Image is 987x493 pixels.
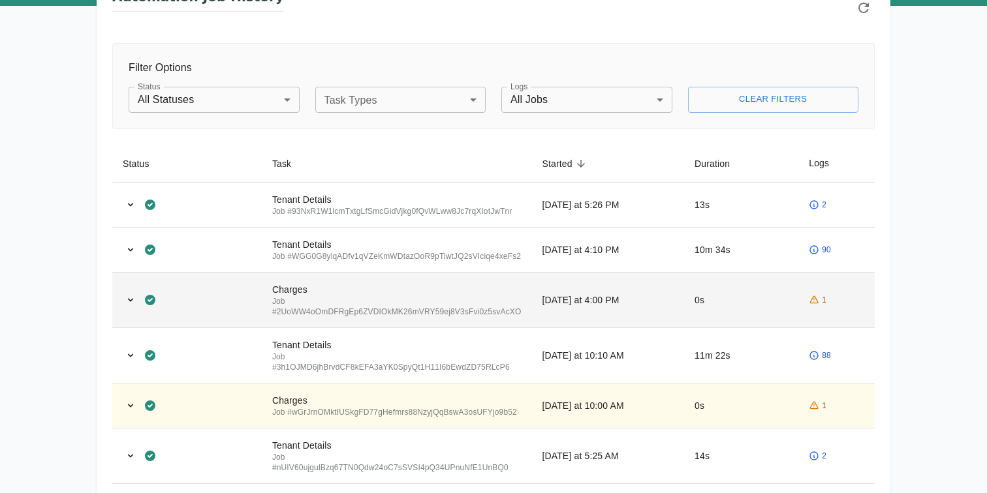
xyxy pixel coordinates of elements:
[272,394,522,407] div: Charges
[542,156,589,172] span: Started
[531,327,684,383] td: [DATE] at 10:10 AM
[531,227,684,272] td: [DATE] at 4:10 PM
[695,156,747,172] span: Duration
[798,145,875,183] th: Logs
[684,272,798,327] td: 0s
[809,295,826,305] div: 1 warning
[138,81,161,92] label: Status
[531,383,684,428] td: [DATE] at 10:00 AM
[272,206,522,217] div: Job # 93NxR1W1lcmTxtgLfSmcGidVjkg0fQvWLww8Jc7rqXIotJwTnr
[272,238,522,251] div: Tenant Details
[144,399,157,412] div: success
[531,428,684,483] td: [DATE] at 5:25 AM
[688,87,859,113] button: Clear Filters
[822,245,831,255] span: 90
[272,351,522,372] div: Job # 3h1OJMD6jhBrvdCF8kEFA3aYK0SpyQt1H11I6bEwdZD75RLcP6
[684,383,798,428] td: 0s
[144,449,157,462] div: success
[822,451,826,461] span: 2
[272,452,522,473] div: Job # nUIV60ujgulBzq67TN0Qdw24oC7sSVSI4pQ34UPnuNfE1UnBQ0
[272,338,522,351] div: Tenant Details
[809,245,831,255] div: 90 info logs
[123,156,166,172] span: Status
[684,227,798,272] td: 10m 34s
[272,251,522,261] div: Job # WGG0G8ylqADfv1qVZeKmWDtazOoR9pTiwtJQ2sVIciqe4xeFs2
[129,87,300,113] div: All Statuses
[822,350,831,361] span: 88
[510,81,527,92] label: Logs
[272,193,522,206] div: Tenant Details
[684,327,798,383] td: 11m 22s
[531,182,684,227] td: [DATE] at 5:26 PM
[809,400,826,411] div: 1 warning
[809,350,831,361] div: 88 info logs
[144,293,157,306] div: success
[684,182,798,227] td: 13s
[272,283,522,296] div: Charges
[684,428,798,483] td: 14s
[809,200,826,210] div: 2 info logs
[129,59,858,76] h6: Filter Options
[272,156,308,172] span: Task
[272,439,522,452] div: Tenant Details
[531,272,684,327] td: [DATE] at 4:00 PM
[272,407,522,417] div: Job # wGrJrnOMktIUSkgFD77gHefmrs88NzyjQqBswA3osUFYjo9b52
[822,200,826,210] span: 2
[822,295,826,305] span: 1
[501,87,672,113] div: All Jobs
[809,451,826,461] div: 2 info logs
[144,349,157,362] div: success
[144,243,157,256] div: success
[822,400,826,411] span: 1
[272,296,522,317] div: Job # 2UoWW4oOmDFRgEp6ZVDIOkMK26mVRY59ej8V3sFvi0z5svAcXO
[144,198,157,211] div: success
